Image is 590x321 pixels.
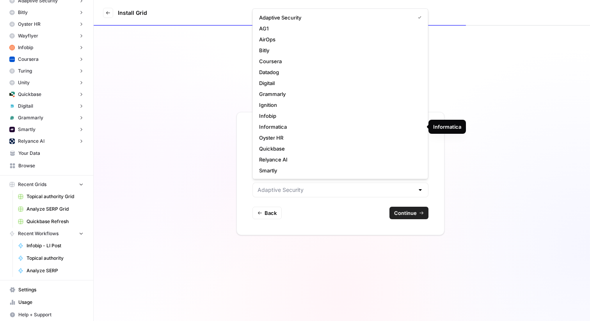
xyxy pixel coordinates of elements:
[18,91,41,98] span: Quickbase
[252,207,282,219] button: Back
[259,167,419,174] span: Smartly
[9,127,15,132] img: pf0m9uptbb5lunep0ouiqv2syuku
[18,44,33,51] span: Infobip
[259,90,419,98] span: Grammarly
[6,18,87,30] button: Oyster HR
[265,209,277,217] span: Back
[14,203,87,215] a: Analyze SERP Grid
[27,255,84,262] span: Topical authority
[259,14,412,21] span: Adaptive Security
[27,218,84,225] span: Quickbase Refresh
[259,123,419,131] span: Informatica
[6,100,87,112] button: Digitail
[6,7,87,18] button: Bitly
[27,242,84,249] span: Infobip - LI Post
[259,101,419,109] span: Ignition
[27,193,84,200] span: Topical authority Grid
[9,138,15,144] img: 8r7vcgjp7k596450bh7nfz5jb48j
[389,207,428,219] button: Continue
[259,79,419,87] span: Digitail
[259,57,419,65] span: Coursera
[6,296,87,309] a: Usage
[6,135,87,147] button: Relyance AI
[27,206,84,213] span: Analyze SERP Grid
[18,9,28,16] span: Bitly
[259,112,419,120] span: Infobip
[394,209,417,217] span: Continue
[6,160,87,172] a: Browse
[9,92,15,97] img: su6rzb6ooxtlguexw0i7h3ek2qys
[258,186,414,194] input: Adaptive Security
[259,68,419,76] span: Datadog
[18,103,33,110] span: Digitail
[9,57,15,62] img: 1rmbdh83liigswmnvqyaq31zy2bw
[6,30,87,42] button: Wayflyer
[18,230,59,237] span: Recent Workflows
[9,45,15,50] img: e96rwc90nz550hm4zzehfpz0of55
[259,156,419,163] span: Relyance AI
[18,79,30,86] span: Unity
[18,126,36,133] span: Smartly
[18,311,84,318] span: Help + Support
[6,124,87,135] button: Smartly
[18,162,84,169] span: Browse
[259,145,419,153] span: Quickbase
[6,77,87,89] button: Unity
[14,215,87,228] a: Quickbase Refresh
[18,299,84,306] span: Usage
[18,138,44,145] span: Relyance AI
[14,190,87,203] a: Topical authority Grid
[6,42,87,53] button: Infobip
[6,89,87,100] button: Quickbase
[6,112,87,124] button: Grammarly
[18,114,43,121] span: Grammarly
[6,228,87,239] button: Recent Workflows
[259,35,419,43] span: AirOps
[18,67,32,74] span: Turing
[18,150,84,157] span: Your Data
[14,239,87,252] a: Infobip - LI Post
[27,267,84,274] span: Analyze SERP
[18,181,46,188] span: Recent Grids
[6,147,87,160] a: Your Data
[6,53,87,65] button: Coursera
[259,46,419,54] span: Bitly
[9,103,15,109] img: 21cqirn3y8po2glfqu04segrt9y0
[6,284,87,296] a: Settings
[6,309,87,321] button: Help + Support
[18,286,84,293] span: Settings
[259,25,419,32] span: AG1
[6,65,87,77] button: Turing
[18,56,39,63] span: Coursera
[18,32,38,39] span: Wayflyer
[18,21,41,28] span: Oyster HR
[259,134,419,142] span: Oyster HR
[14,264,87,277] a: Analyze SERP
[6,179,87,190] button: Recent Grids
[118,9,147,17] h3: Install Grid
[14,252,87,264] a: Topical authority
[9,115,15,121] img: 6qj8gtflwv87ps1ofr2h870h2smq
